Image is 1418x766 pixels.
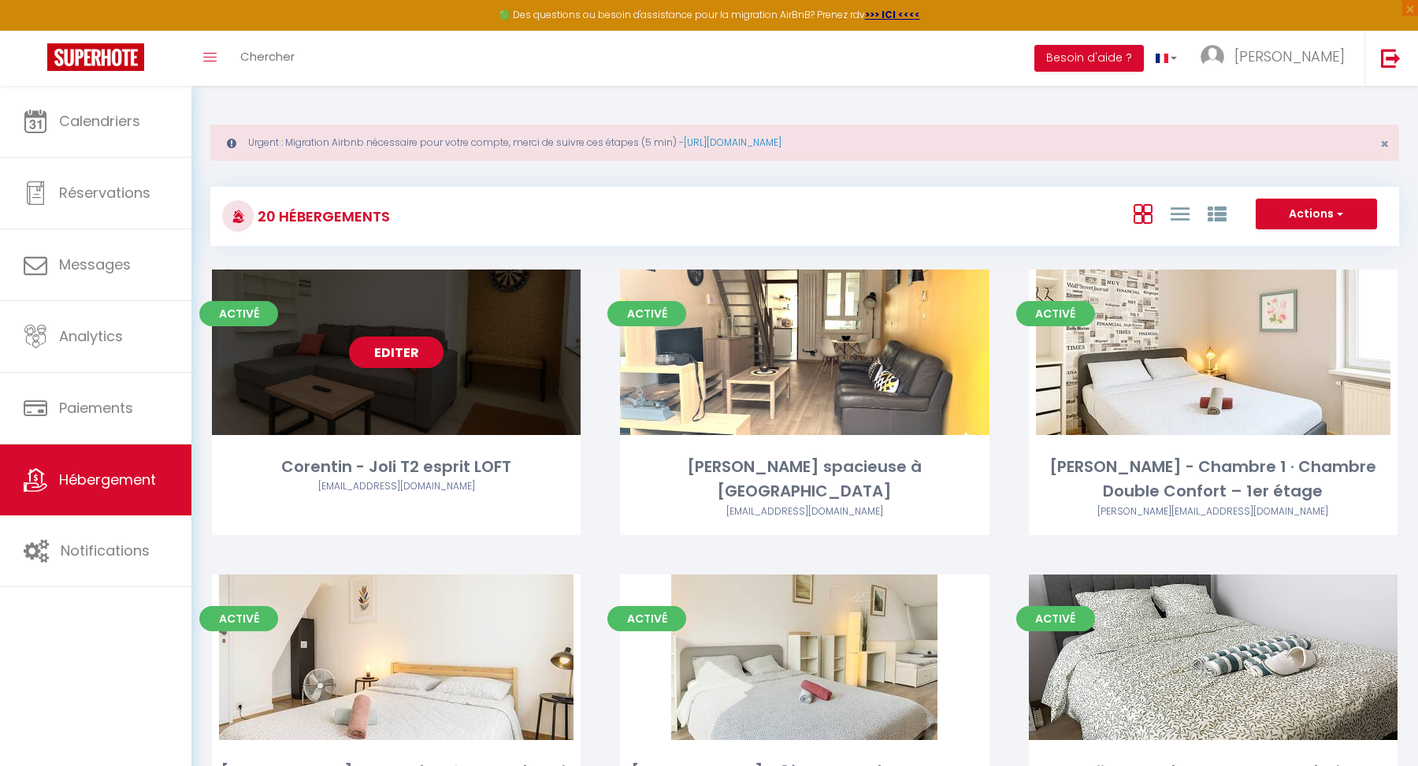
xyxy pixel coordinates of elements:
[1134,200,1153,226] a: Vue en Box
[240,48,295,65] span: Chercher
[1016,606,1095,631] span: Activé
[607,606,686,631] span: Activé
[212,479,581,494] div: Airbnb
[684,136,781,149] a: [URL][DOMAIN_NAME]
[199,301,278,326] span: Activé
[1016,301,1095,326] span: Activé
[1381,48,1401,68] img: logout
[59,183,150,203] span: Réservations
[1380,134,1389,154] span: ×
[1380,137,1389,151] button: Close
[61,541,150,560] span: Notifications
[1034,45,1144,72] button: Besoin d'aide ?
[1171,200,1190,226] a: Vue en Liste
[1256,199,1377,230] button: Actions
[228,31,306,86] a: Chercher
[59,111,140,131] span: Calendriers
[59,470,156,489] span: Hébergement
[1029,455,1398,504] div: [PERSON_NAME] - Chambre 1 · Chambre Double Confort – 1er étage
[620,504,989,519] div: Airbnb
[1201,45,1224,69] img: ...
[210,125,1399,161] div: Urgent : Migration Airbnb nécessaire pour votre compte, merci de suivre ces étapes (5 min) -
[1189,31,1364,86] a: ... [PERSON_NAME]
[1234,46,1345,66] span: [PERSON_NAME]
[1029,504,1398,519] div: Airbnb
[199,606,278,631] span: Activé
[607,301,686,326] span: Activé
[1208,200,1227,226] a: Vue par Groupe
[212,455,581,479] div: Corentin - Joli T2 esprit LOFT
[59,398,133,418] span: Paiements
[59,255,131,274] span: Messages
[59,326,123,346] span: Analytics
[47,43,144,71] img: Super Booking
[620,455,989,504] div: [PERSON_NAME] spacieuse à [GEOGRAPHIC_DATA]
[254,199,390,234] h3: 20 Hébergements
[349,337,444,368] a: Editer
[865,8,920,21] a: >>> ICI <<<<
